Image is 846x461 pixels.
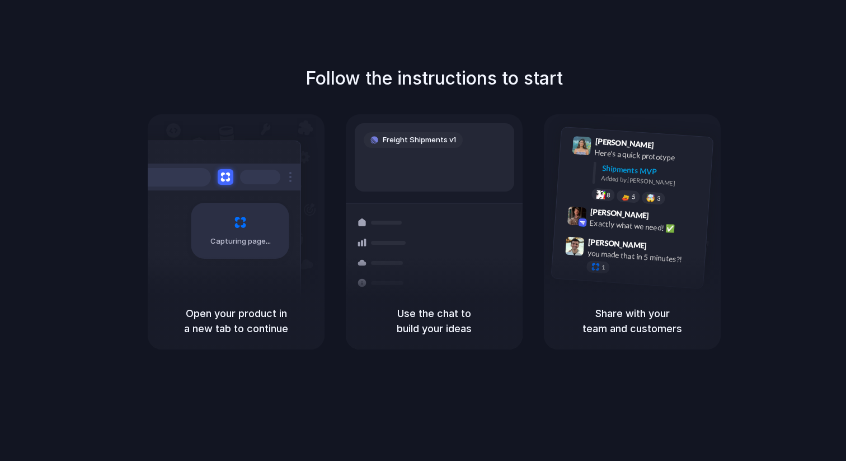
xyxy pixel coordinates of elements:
span: 3 [657,195,661,202]
span: [PERSON_NAME] [588,236,647,252]
div: Here's a quick prototype [594,147,706,166]
span: 5 [632,194,636,200]
h5: Open your product in a new tab to continue [161,306,311,336]
div: 🤯 [646,194,656,203]
span: Freight Shipments v1 [383,134,456,146]
span: 9:41 AM [657,141,680,154]
h1: Follow the instructions to start [305,65,563,92]
h5: Share with your team and customers [557,306,707,336]
div: you made that in 5 minutes?! [587,248,699,267]
span: 9:42 AM [652,211,675,225]
span: Capturing page [210,236,272,247]
span: 1 [601,264,605,271]
div: Added by [PERSON_NAME] [601,174,704,190]
h5: Use the chat to build your ideas [359,306,509,336]
span: [PERSON_NAME] [595,135,654,151]
span: 8 [607,192,610,198]
span: [PERSON_NAME] [590,206,649,222]
div: Exactly what we need! ✅ [589,217,701,236]
span: 9:47 AM [650,241,673,255]
div: Shipments MVP [601,162,705,181]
